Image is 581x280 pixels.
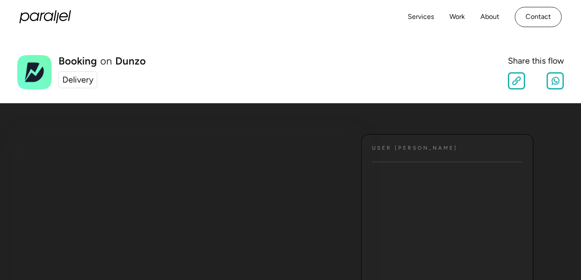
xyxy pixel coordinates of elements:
[515,7,562,27] a: Contact
[58,56,97,66] h1: Booking
[58,71,97,89] a: Delivery
[115,56,146,66] a: Dunzo
[372,145,458,151] h4: User [PERSON_NAME]
[100,56,112,66] div: on
[62,74,93,86] div: Delivery
[480,11,499,23] a: About
[408,11,434,23] a: Services
[508,55,564,68] div: Share this flow
[449,11,465,23] a: Work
